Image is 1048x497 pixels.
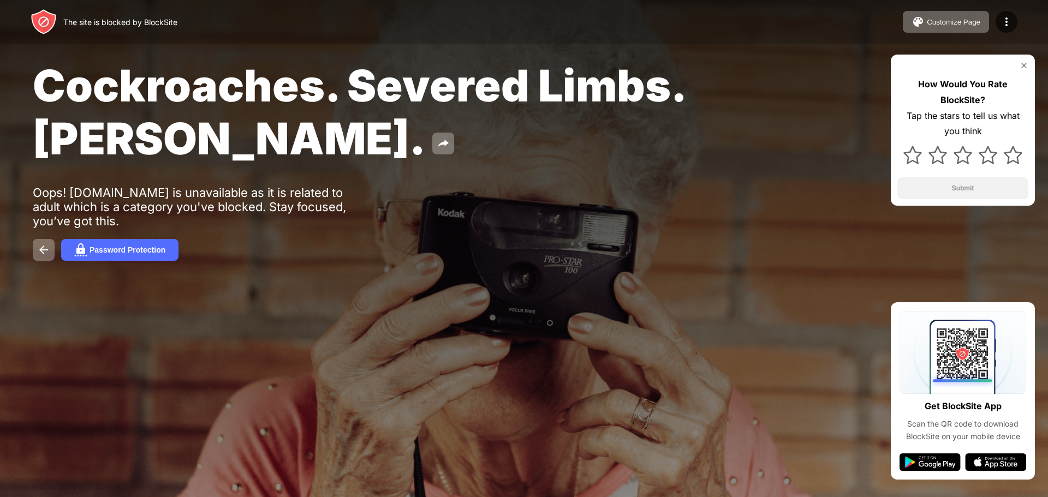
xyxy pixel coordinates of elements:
div: How Would You Rate BlockSite? [897,76,1028,108]
div: The site is blocked by BlockSite [63,17,177,27]
div: Scan the QR code to download BlockSite on your mobile device [900,418,1026,442]
button: Submit [897,177,1028,199]
img: back.svg [37,243,50,256]
img: star.svg [954,146,972,164]
div: Get BlockSite App [925,398,1002,414]
div: Oops! [DOMAIN_NAME] is unavailable as it is related to adult which is a category you've blocked. ... [33,185,370,228]
img: share.svg [437,137,450,150]
img: google-play.svg [900,453,961,471]
span: Cockroaches. Severed Limbs. [PERSON_NAME]. [33,59,684,165]
img: rate-us-close.svg [1020,61,1028,70]
img: star.svg [928,146,947,164]
button: Customize Page [903,11,989,33]
button: Password Protection [61,239,178,261]
img: pallet.svg [912,15,925,28]
img: password.svg [74,243,87,256]
div: Customize Page [927,18,980,26]
div: Tap the stars to tell us what you think [897,108,1028,140]
div: Password Protection [90,245,165,254]
img: app-store.svg [965,453,1026,471]
img: qrcode.svg [900,311,1026,394]
img: menu-icon.svg [1000,15,1013,28]
img: star.svg [1004,146,1022,164]
img: star.svg [979,146,997,164]
img: header-logo.svg [31,9,57,35]
img: star.svg [903,146,922,164]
